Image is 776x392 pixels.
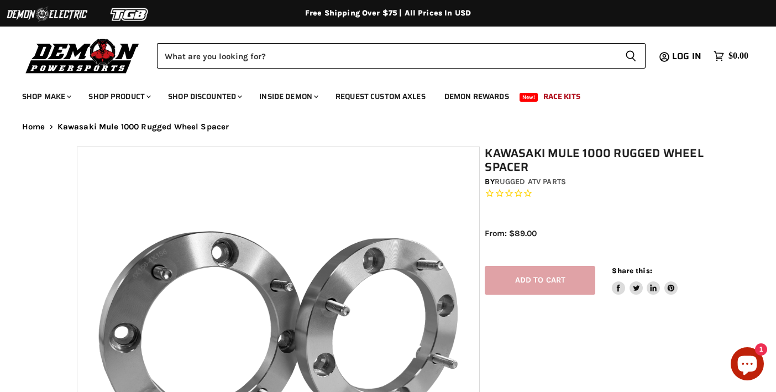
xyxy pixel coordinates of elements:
form: Product [157,43,646,69]
a: Shop Make [14,85,78,108]
a: $0.00 [708,48,754,64]
a: Shop Product [80,85,158,108]
ul: Main menu [14,81,746,108]
a: Home [22,122,45,132]
span: Share this: [612,266,652,275]
inbox-online-store-chat: Shopify online store chat [727,347,767,383]
aside: Share this: [612,266,678,295]
button: Search [616,43,646,69]
a: Request Custom Axles [327,85,434,108]
span: Rated 0.0 out of 5 stars 0 reviews [485,188,704,200]
span: Log in [672,49,701,63]
a: Race Kits [535,85,589,108]
a: Rugged ATV Parts [495,177,566,186]
span: Kawasaki Mule 1000 Rugged Wheel Spacer [57,122,229,132]
img: TGB Logo 2 [88,4,171,25]
a: Log in [667,51,708,61]
span: From: $89.00 [485,228,537,238]
input: Search [157,43,616,69]
a: Shop Discounted [160,85,249,108]
img: Demon Electric Logo 2 [6,4,88,25]
a: Inside Demon [251,85,325,108]
a: Demon Rewards [436,85,517,108]
h1: Kawasaki Mule 1000 Rugged Wheel Spacer [485,147,704,174]
img: Demon Powersports [22,36,143,75]
span: New! [520,93,538,102]
div: by [485,176,704,188]
span: $0.00 [728,51,748,61]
